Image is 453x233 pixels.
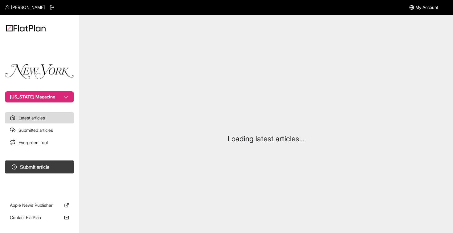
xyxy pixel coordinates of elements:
span: [PERSON_NAME] [11,4,45,10]
button: [US_STATE] Magazine [5,91,74,102]
button: Submit article [5,160,74,173]
a: Apple News Publisher [5,200,74,211]
a: [PERSON_NAME] [5,4,45,10]
a: Submitted articles [5,125,74,136]
img: Logo [6,25,46,31]
p: Loading latest articles... [227,134,305,144]
span: My Account [415,4,438,10]
a: Contact FlatPlan [5,212,74,223]
a: Evergreen Tool [5,137,74,148]
a: Latest articles [5,112,74,123]
img: Publication Logo [5,64,74,79]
